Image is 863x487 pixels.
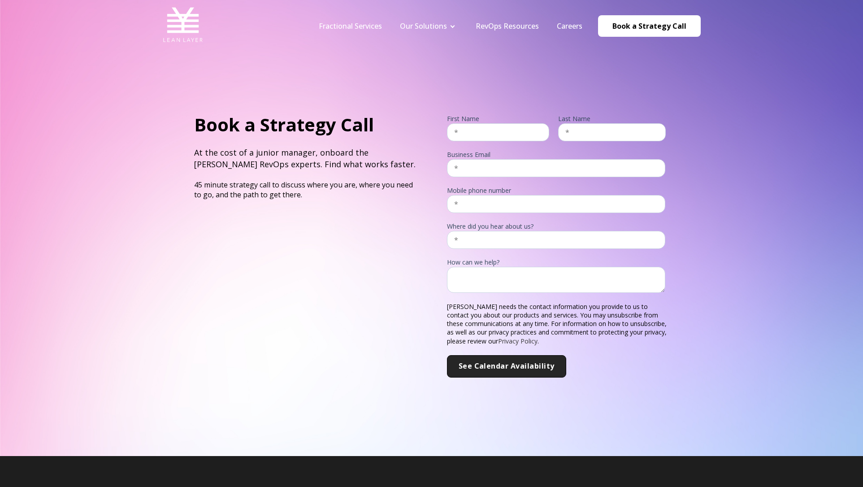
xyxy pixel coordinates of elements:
a: Our Solutions [400,21,447,31]
a: RevOps Resources [476,21,539,31]
p: [PERSON_NAME] needs the contact information you provide to us to contact you about our products a... [447,302,669,345]
h4: At the cost of a junior manager, onboard the [PERSON_NAME] RevOps experts. Find what works faster. [194,147,416,170]
legend: First Name [447,114,558,123]
h1: Book a Strategy Call [194,112,416,137]
input: See Calendar Availability [447,355,566,378]
div: Navigation Menu [310,21,591,31]
p: 45 minute strategy call to discuss where you are, where you need to go, and the path to get there. [194,180,416,200]
legend: How can we help? [447,258,669,267]
a: Book a Strategy Call [598,15,701,37]
a: Careers [557,21,582,31]
legend: Last Name [558,114,669,123]
img: Lean Layer Logo [163,4,203,45]
a: Fractional Services [319,21,382,31]
legend: Mobile phone number [447,186,669,195]
legend: Where did you hear about us? [447,222,669,231]
legend: Business Email [447,150,669,159]
a: Privacy Policy [498,337,538,345]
